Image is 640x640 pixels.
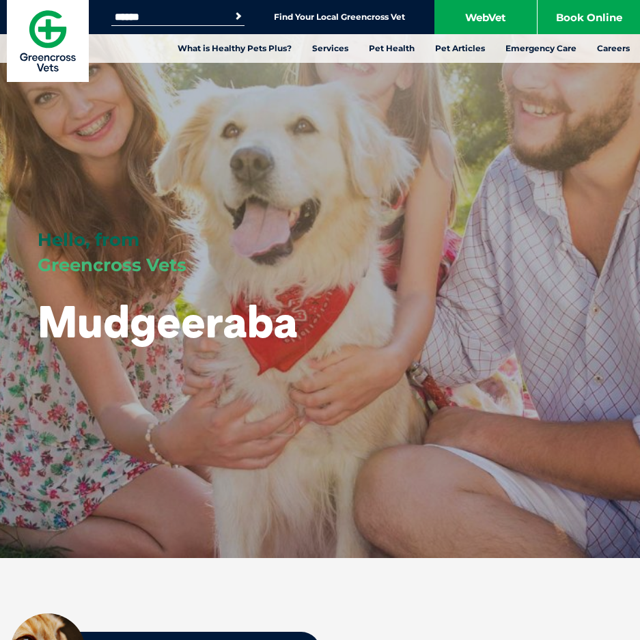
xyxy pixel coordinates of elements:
[495,34,587,63] a: Emergency Care
[587,34,640,63] a: Careers
[302,34,359,63] a: Services
[167,34,302,63] a: What is Healthy Pets Plus?
[425,34,495,63] a: Pet Articles
[38,298,298,346] h1: Mudgeeraba
[232,10,245,23] button: Search
[359,34,425,63] a: Pet Health
[38,229,139,251] span: Hello, from
[613,62,627,76] button: Search
[274,12,405,23] a: Find Your Local Greencross Vet
[38,254,186,276] span: Greencross Vets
